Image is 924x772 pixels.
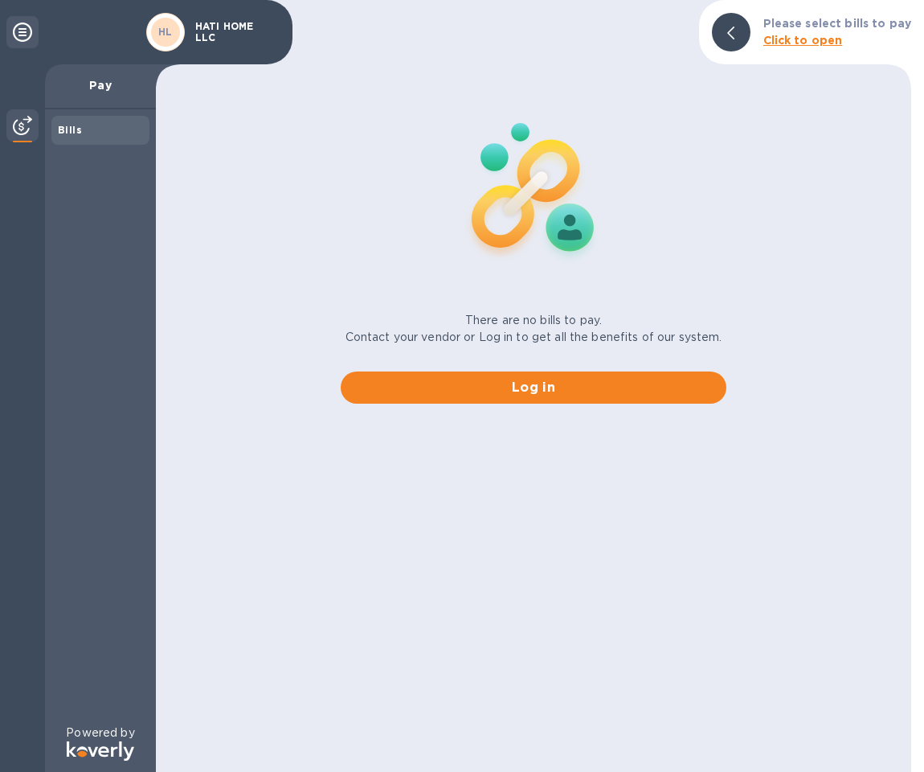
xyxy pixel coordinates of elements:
b: HL [158,26,173,38]
b: Click to open [763,34,843,47]
button: Log in [341,372,726,404]
p: There are no bills to pay. Contact your vendor or Log in to get all the benefits of our system. [345,312,722,346]
span: Log in [354,378,713,397]
b: Bills [58,124,82,136]
img: Logo [67,741,134,761]
p: Pay [58,77,143,93]
p: HATI HOME LLC [195,21,276,43]
p: Powered by [66,725,134,741]
b: Please select bills to pay [763,17,911,30]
